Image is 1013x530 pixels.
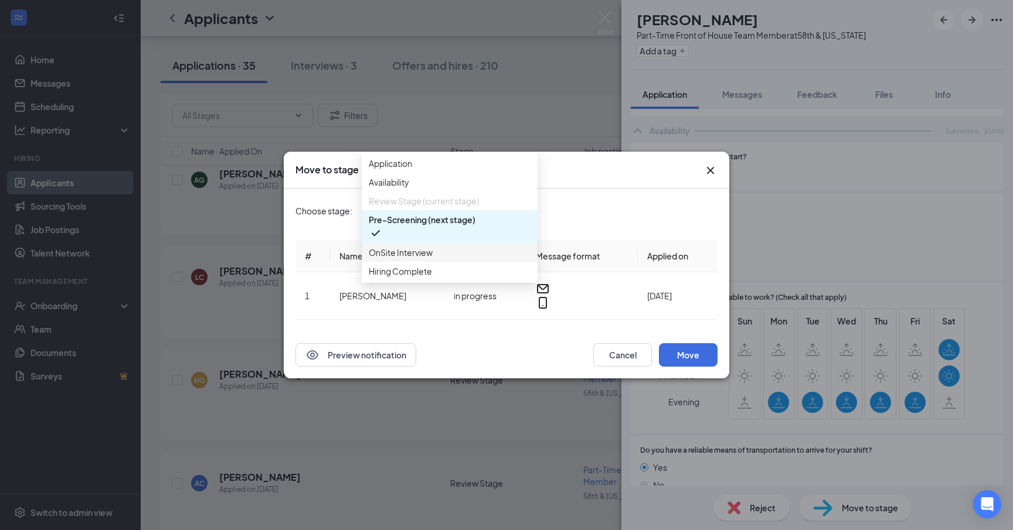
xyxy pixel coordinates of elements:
[295,240,330,272] th: #
[295,343,416,367] button: EyePreview notification
[703,163,718,177] button: Close
[444,272,526,320] td: in progress
[369,265,432,278] span: Hiring Complete
[369,176,409,189] span: Availability
[369,213,475,226] span: Pre-Screening (next stage)
[973,490,1001,518] div: Open Intercom Messenger
[305,290,310,301] span: 1
[638,240,718,272] th: Applied on
[295,163,359,176] h3: Move to stage
[703,163,718,177] svg: Cross
[638,272,718,320] td: [DATE]
[369,246,433,259] span: OnSite Interview
[536,296,550,310] svg: MobileSms
[305,348,319,362] svg: Eye
[526,240,638,272] th: Message format
[593,343,652,367] button: Cancel
[330,272,444,320] td: [PERSON_NAME]
[369,157,412,170] span: Application
[369,194,479,207] span: Review Stage (current stage)
[659,343,718,367] button: Move
[295,204,352,217] span: Choose stage:
[369,226,383,240] svg: Checkmark
[330,240,444,272] th: Name
[536,282,550,296] svg: Email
